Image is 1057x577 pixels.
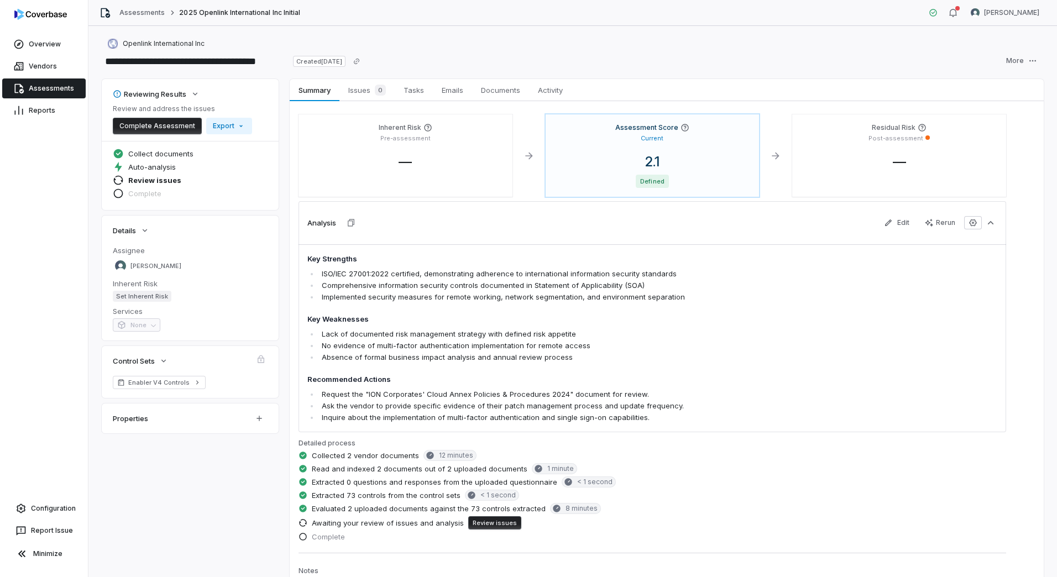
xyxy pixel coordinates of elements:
[477,83,525,97] span: Documents
[206,118,252,134] button: Export
[128,149,193,159] span: Collect documents
[307,374,859,385] h4: Recommended Actions
[319,328,859,340] li: Lack of documented risk management strategy with defined risk appetite
[128,162,176,172] span: Auto-analysis
[319,352,859,363] li: Absence of formal business impact analysis and annual review process
[319,412,859,423] li: Inquire about the implementation of multi-factor authentication and single sign-on capabilities.
[925,218,955,227] div: Rerun
[312,503,546,513] span: Evaluated 2 uploaded documents against the 73 controls extracted
[636,154,668,170] span: 2.1
[480,491,516,500] span: < 1 second
[533,83,567,97] span: Activity
[113,279,268,288] dt: Inherent Risk
[399,83,428,97] span: Tasks
[319,291,859,303] li: Implemented security measures for remote working, network segmentation, and environment separation
[307,254,859,265] h4: Key Strengths
[347,51,367,71] button: Copy link
[437,83,468,97] span: Emails
[1000,53,1044,69] button: More
[636,175,668,188] span: Defined
[390,154,421,170] span: —
[307,218,336,228] h3: Analysis
[113,225,136,235] span: Details
[375,85,386,96] span: 0
[113,306,268,316] dt: Services
[319,400,859,412] li: Ask the vendor to provide specific evidence of their patch management process and update frequency.
[872,123,915,132] h4: Residual Risk
[319,280,859,291] li: Comprehensive information security controls documented in Statement of Applicability (SOA)
[971,8,980,17] img: Sean Wozniak avatar
[128,175,181,185] span: Review issues
[319,340,859,352] li: No evidence of multi-factor authentication implementation for remote access
[312,477,557,487] span: Extracted 0 questions and responses from the uploaded questionnaire
[2,78,86,98] a: Assessments
[312,518,464,528] span: Awaiting your review of issues and analysis
[380,134,431,143] p: Pre-assessment
[128,378,190,387] span: Enabler V4 Controls
[379,123,421,132] h4: Inherent Risk
[319,389,859,400] li: Request the "ION Corporates' Cloud Annex Policies & Procedures 2024" document for review.
[113,245,268,255] dt: Assignee
[2,101,86,120] a: Reports
[641,134,663,143] p: Current
[299,437,1006,450] p: Detailed process
[884,154,915,170] span: —
[293,56,345,67] span: Created [DATE]
[128,188,161,198] span: Complete
[113,376,206,389] a: Enabler V4 Controls
[984,8,1039,17] span: [PERSON_NAME]
[547,464,574,473] span: 1 minute
[14,9,67,20] img: logo-D7KZi-bG.svg
[109,219,153,242] button: Details
[130,262,181,270] span: [PERSON_NAME]
[615,123,678,132] h4: Assessment Score
[577,478,613,486] span: < 1 second
[294,83,334,97] span: Summary
[964,4,1046,21] button: Sean Wozniak avatar[PERSON_NAME]
[312,464,527,474] span: Read and indexed 2 documents out of 2 uploaded documents
[312,490,461,500] span: Extracted 73 controls from the control sets
[2,34,86,54] a: Overview
[868,134,923,143] p: Post-assessment
[109,82,203,106] button: Reviewing Results
[104,34,208,54] button: https://openlinksw.com/Openlink International Inc
[566,504,598,513] span: 8 minutes
[113,356,155,366] span: Control Sets
[877,214,916,231] button: Edit
[123,39,205,48] span: Openlink International Inc
[4,521,83,541] button: Report Issue
[109,349,171,373] button: Control Sets
[468,516,521,529] button: Review issues
[115,260,126,271] img: Sean Wozniak avatar
[113,104,252,113] p: Review and address the issues
[439,451,473,460] span: 12 minutes
[113,118,202,134] button: Complete Assessment
[2,56,86,76] a: Vendors
[119,8,165,17] a: Assessments
[4,543,83,565] button: Minimize
[918,214,962,231] button: Rerun
[113,89,186,99] div: Reviewing Results
[344,82,390,98] span: Issues
[113,291,171,302] span: Set Inherent Risk
[319,268,859,280] li: ISO/IEC 27001:2022 certified, demonstrating adherence to international information security stand...
[312,532,345,542] span: Complete
[307,314,859,325] h4: Key Weaknesses
[312,450,419,460] span: Collected 2 vendor documents
[179,8,300,17] span: 2025 Openlink International Inc Initial
[4,499,83,518] a: Configuration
